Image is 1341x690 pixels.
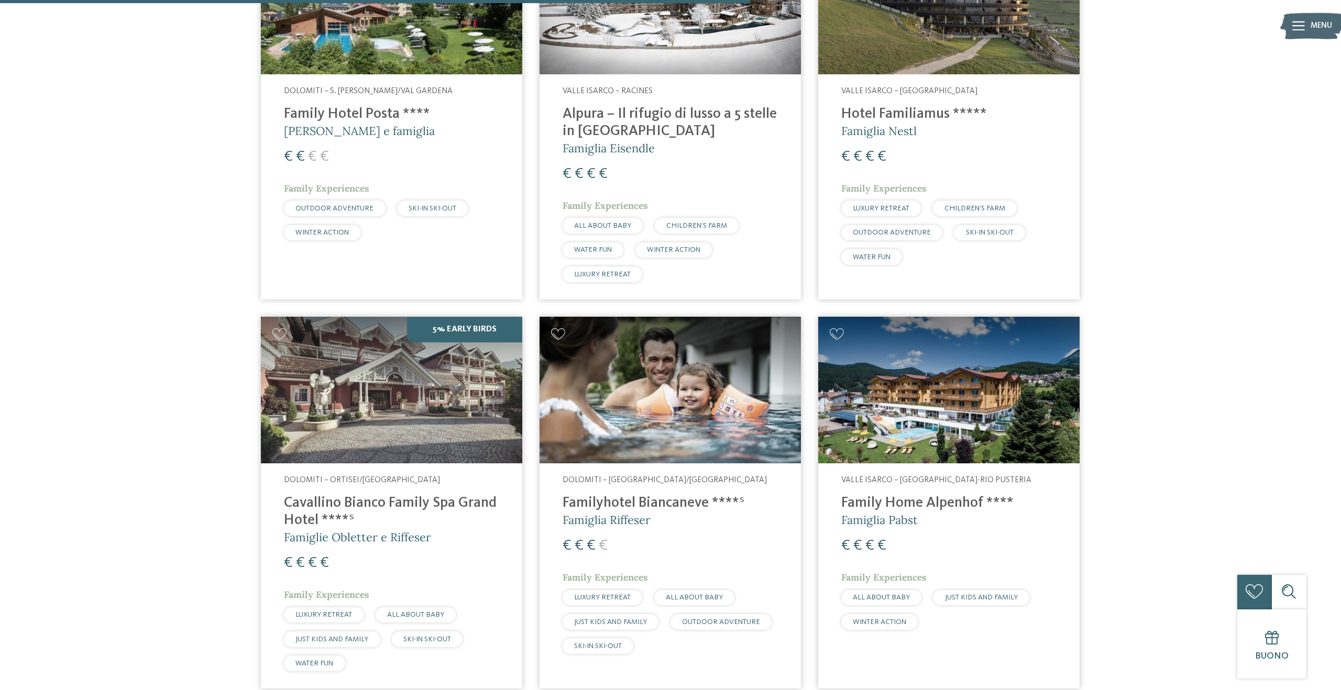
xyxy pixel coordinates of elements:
span: WINTER ACTION [295,229,349,236]
span: € [865,538,874,553]
span: WATER FUN [295,660,333,667]
span: Valle Isarco – Racines [563,87,653,95]
h4: Family Hotel Posta **** [284,106,499,123]
span: JUST KIDS AND FAMILY [295,636,368,643]
span: LUXURY RETREAT [574,271,631,278]
span: € [284,149,293,164]
span: Valle Isarco – [GEOGRAPHIC_DATA] [841,87,977,95]
span: Family Experiences [563,199,648,212]
span: JUST KIDS AND FAMILY [945,594,1018,601]
span: Family Experiences [284,182,369,194]
span: WINTER ACTION [853,618,906,626]
span: SKI-IN SKI-OUT [409,205,456,212]
span: Family Experiences [841,182,927,194]
a: Cercate un hotel per famiglie? Qui troverete solo i migliori! Valle Isarco – [GEOGRAPHIC_DATA]-Ri... [818,317,1080,688]
span: € [296,555,305,571]
span: CHILDREN’S FARM [944,205,1005,212]
a: Cercate un hotel per famiglie? Qui troverete solo i migliori! 5% Early Birds Dolomiti – Ortisei/[... [261,317,522,688]
span: ALL ABOUT BABY [666,594,723,601]
span: OUTDOOR ADVENTURE [853,229,931,236]
span: € [320,555,329,571]
span: Famiglia Pabst [841,513,918,527]
span: € [865,149,874,164]
span: OUTDOOR ADVENTURE [682,618,760,626]
span: SKI-IN SKI-OUT [403,636,451,643]
span: OUTDOOR ADVENTURE [295,205,373,212]
span: WATER FUN [853,253,891,261]
span: Valle Isarco – [GEOGRAPHIC_DATA]-Rio Pusteria [841,476,1031,484]
h4: Cavallino Bianco Family Spa Grand Hotel ****ˢ [284,495,499,529]
span: € [575,166,584,182]
span: € [841,538,850,553]
span: LUXURY RETREAT [295,611,352,618]
h4: Family Home Alpenhof **** [841,495,1057,512]
span: Family Experiences [284,588,369,600]
span: ALL ABOUT BABY [853,594,910,601]
span: € [841,149,850,164]
span: € [320,149,329,164]
span: Famiglia Nestl [841,124,917,138]
span: € [563,166,571,182]
span: € [308,555,317,571]
span: € [599,166,608,182]
img: Family Home Alpenhof **** [818,317,1080,464]
span: Famiglia Eisendle [563,141,655,155]
span: € [308,149,317,164]
h4: Familyhotel Biancaneve ****ˢ [563,495,778,512]
span: WINTER ACTION [647,246,700,253]
span: [PERSON_NAME] e famiglia [284,124,435,138]
span: € [587,166,596,182]
h4: Alpura – Il rifugio di lusso a 5 stelle in [GEOGRAPHIC_DATA] [563,106,778,140]
span: Dolomiti – [GEOGRAPHIC_DATA]/[GEOGRAPHIC_DATA] [563,476,767,484]
span: JUST KIDS AND FAMILY [574,618,647,626]
span: LUXURY RETREAT [853,205,909,212]
span: LUXURY RETREAT [574,594,631,601]
span: € [563,538,571,553]
span: ALL ABOUT BABY [574,222,631,229]
a: Buono [1237,609,1306,678]
img: Family Spa Grand Hotel Cavallino Bianco ****ˢ [261,317,522,464]
span: Famiglie Obletter e Riffeser [284,530,431,544]
span: CHILDREN’S FARM [666,222,727,229]
span: € [587,538,596,553]
span: Dolomiti – Ortisei/[GEOGRAPHIC_DATA] [284,476,440,484]
span: Dolomiti – S. [PERSON_NAME]/Val Gardena [284,87,453,95]
span: Famiglia Riffeser [563,513,651,527]
img: Cercate un hotel per famiglie? Qui troverete solo i migliori! [540,317,801,464]
span: Family Experiences [563,571,648,583]
span: € [575,538,584,553]
a: Cercate un hotel per famiglie? Qui troverete solo i migliori! Dolomiti – [GEOGRAPHIC_DATA]/[GEOGR... [540,317,801,688]
span: ALL ABOUT BABY [387,611,444,618]
span: WATER FUN [574,246,612,253]
span: € [853,538,862,553]
span: € [296,149,305,164]
span: Buono [1255,652,1289,661]
span: Family Experiences [841,571,927,583]
span: € [877,538,886,553]
span: SKI-IN SKI-OUT [574,642,622,650]
span: € [877,149,886,164]
span: € [284,555,293,571]
span: € [599,538,608,553]
span: € [853,149,862,164]
span: SKI-IN SKI-OUT [966,229,1014,236]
